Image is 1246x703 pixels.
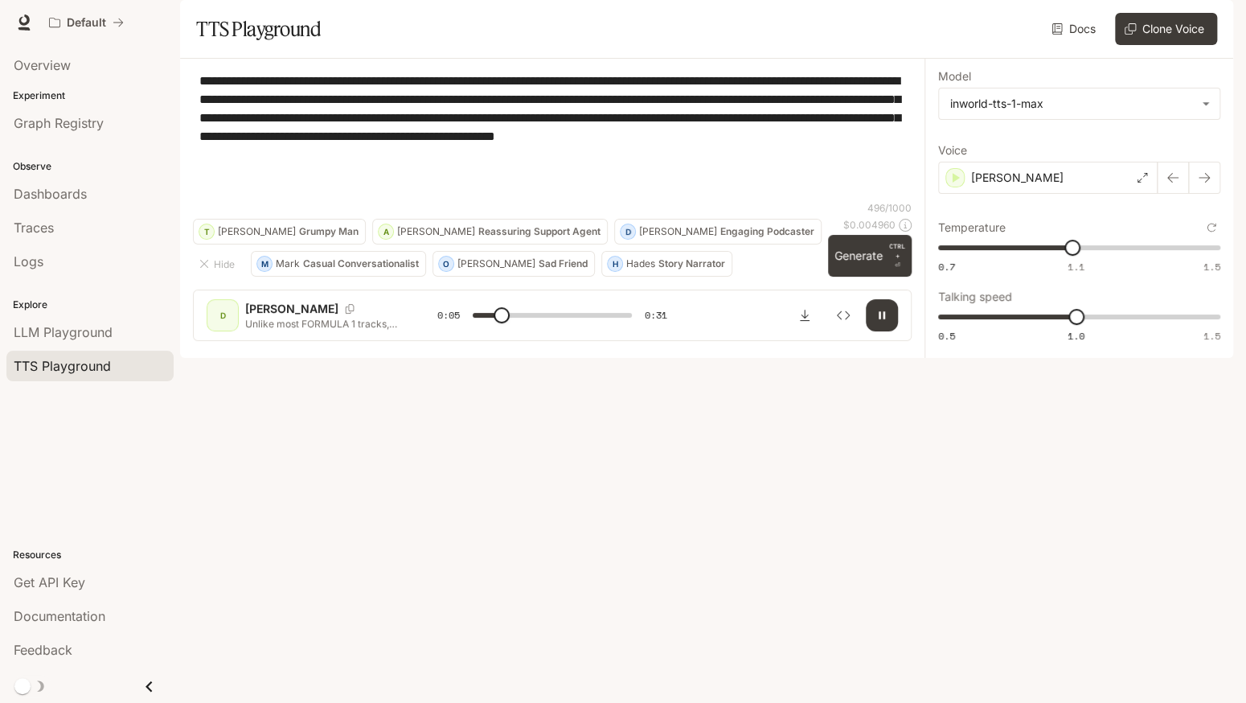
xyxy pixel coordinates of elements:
[245,317,399,331] p: Unlike most FORMULA 1 tracks, Imola is driven anti-clockwise, and offers our drivers [DATE] just ...
[196,13,321,45] h1: TTS Playground
[938,291,1012,302] p: Talking speed
[938,222,1006,233] p: Temperature
[276,259,300,269] p: Mark
[789,299,821,331] button: Download audio
[645,307,667,323] span: 0:31
[950,96,1194,112] div: inworld-tts-1-max
[199,219,214,245] div: T
[626,259,655,269] p: Hades
[67,16,106,30] p: Default
[245,301,338,317] p: [PERSON_NAME]
[299,227,359,236] p: Grumpy Man
[457,259,535,269] p: [PERSON_NAME]
[1203,219,1220,236] button: Reset to default
[608,251,622,277] div: H
[218,227,296,236] p: [PERSON_NAME]
[867,201,912,215] p: 496 / 1000
[1068,329,1084,343] span: 1.0
[1203,329,1220,343] span: 1.5
[601,251,732,277] button: HHadesStory Narrator
[338,304,361,314] button: Copy Voice ID
[437,307,460,323] span: 0:05
[938,145,967,156] p: Voice
[889,241,905,270] p: ⏎
[397,227,475,236] p: [PERSON_NAME]
[639,227,717,236] p: [PERSON_NAME]
[251,251,426,277] button: MMarkCasual Conversationalist
[379,219,393,245] div: A
[889,241,905,261] p: CTRL +
[827,299,859,331] button: Inspect
[938,260,955,273] span: 0.7
[1203,260,1220,273] span: 1.5
[42,6,131,39] button: All workspaces
[938,329,955,343] span: 0.5
[614,219,822,245] button: D[PERSON_NAME]Engaging Podcaster
[938,71,971,82] p: Model
[439,251,453,277] div: O
[939,88,1219,119] div: inworld-tts-1-max
[1048,13,1102,45] a: Docs
[828,235,912,277] button: GenerateCTRL +⏎
[1115,13,1217,45] button: Clone Voice
[372,219,608,245] button: A[PERSON_NAME]Reassuring Support Agent
[257,251,272,277] div: M
[621,219,635,245] div: D
[432,251,595,277] button: O[PERSON_NAME]Sad Friend
[478,227,600,236] p: Reassuring Support Agent
[539,259,588,269] p: Sad Friend
[303,259,419,269] p: Casual Conversationalist
[720,227,814,236] p: Engaging Podcaster
[193,251,244,277] button: Hide
[658,259,725,269] p: Story Narrator
[193,219,366,245] button: T[PERSON_NAME]Grumpy Man
[210,302,236,328] div: D
[1068,260,1084,273] span: 1.1
[971,170,1064,186] p: [PERSON_NAME]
